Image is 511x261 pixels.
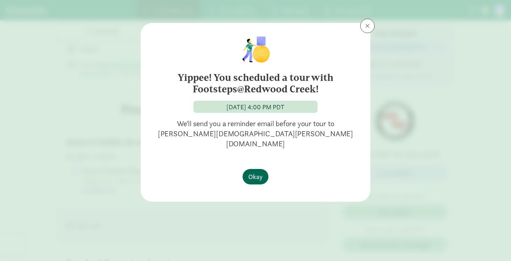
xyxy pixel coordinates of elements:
img: illustration-child1.png [238,35,273,63]
div: [DATE] 4:00 PM PDT [226,102,285,112]
span: Okay [248,172,263,182]
p: We'll send you a reminder email before your tour to [PERSON_NAME][DEMOGRAPHIC_DATA][PERSON_NAME][... [152,119,359,149]
button: Okay [243,169,268,184]
h6: Yippee! You scheduled a tour with Footsteps@Redwood Creek! [155,72,356,95]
